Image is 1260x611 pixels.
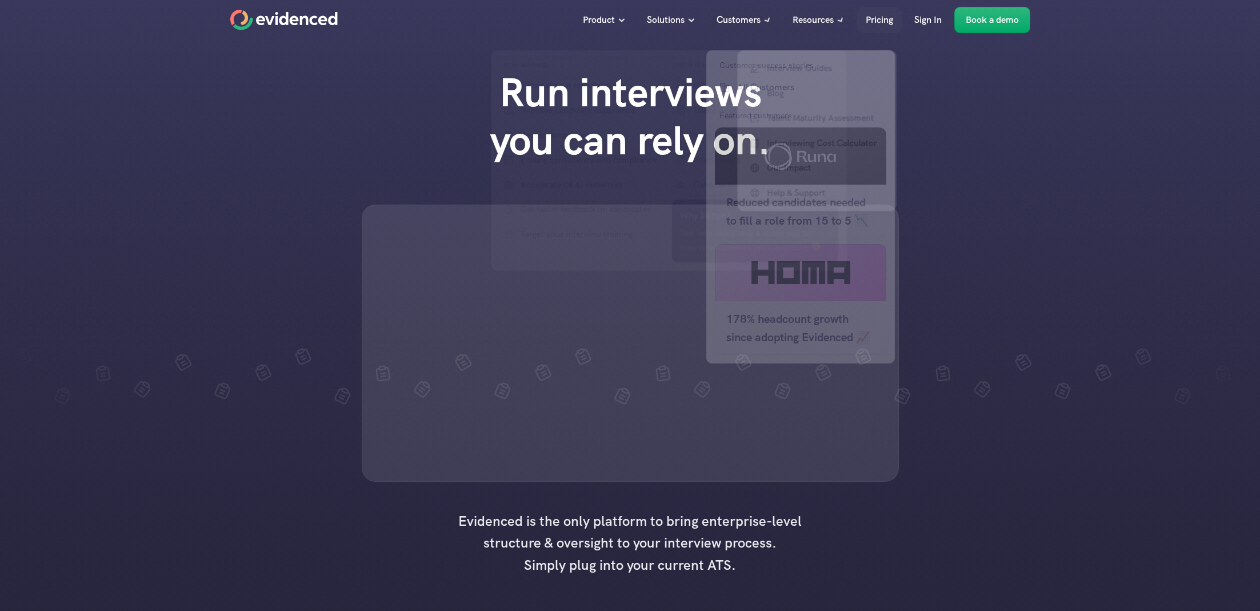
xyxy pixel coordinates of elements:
h4: Evidenced is the only platform to bring enterprise-level structure & oversight to your interview ... [453,510,807,576]
h1: Run interviews you can rely on. [467,69,793,165]
p: Customers [717,13,761,27]
a: Sign In [906,7,950,33]
a: Pricing [857,7,902,33]
p: Solutions [647,13,685,27]
p: Sign In [914,13,942,27]
p: Resources [793,13,834,27]
p: Book a demo [966,13,1019,27]
a: Book a demo [954,7,1030,33]
a: Home [230,10,338,30]
p: Pricing [866,13,893,27]
p: Product [583,13,615,27]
